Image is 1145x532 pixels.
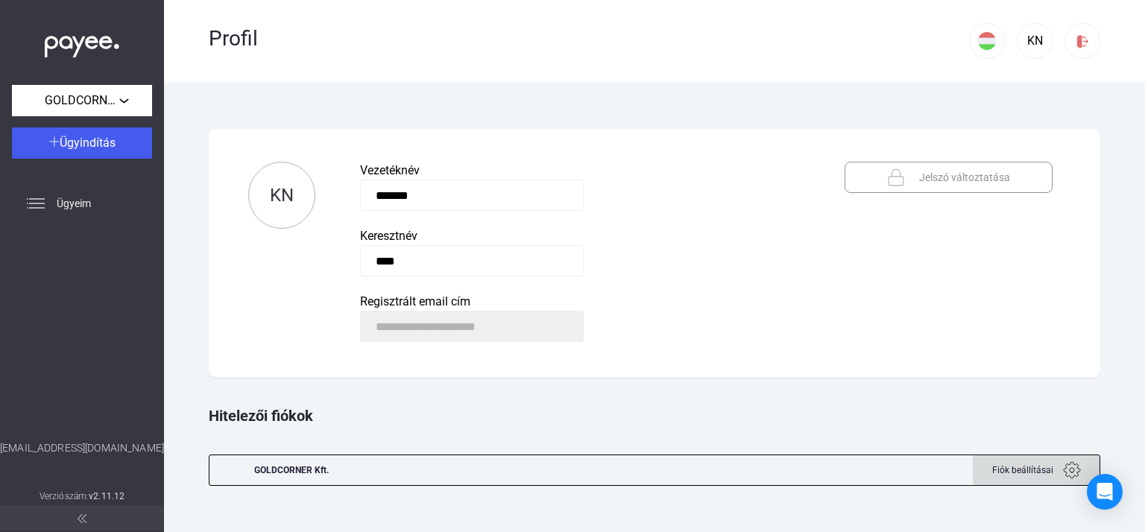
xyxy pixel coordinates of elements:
[89,491,124,501] strong: v2.11.12
[887,168,905,186] img: lock-blue
[45,28,119,58] img: white-payee-white-dot.svg
[209,26,969,51] div: Profil
[1087,474,1123,510] div: Open Intercom Messenger
[27,194,45,212] img: list.svg
[12,127,152,159] button: Ügyindítás
[254,455,329,485] div: GOLDCORNER Kft.
[78,514,86,523] img: arrow-double-left-grey.svg
[248,162,315,229] button: KN
[209,384,1100,447] div: Hitelezői fiókok
[973,455,1100,485] button: Fiók beállításai
[270,185,294,206] span: KN
[1075,34,1091,49] img: logout-red
[12,85,152,116] button: GOLDCORNER Kft.
[978,32,996,50] img: HU
[49,136,60,147] img: plus-white.svg
[1064,23,1100,59] button: logout-red
[845,162,1053,193] button: lock-blueJelszó változtatása
[969,23,1005,59] button: HU
[992,461,1053,479] span: Fiók beállításai
[360,162,800,180] div: Vezetéknév
[60,136,116,150] span: Ügyindítás
[919,168,1010,186] span: Jelszó változtatása
[1063,461,1081,479] img: gear.svg
[1022,32,1047,50] div: KN
[57,194,91,212] span: Ügyeim
[45,92,119,110] span: GOLDCORNER Kft.
[360,293,800,311] div: Regisztrált email cím
[360,227,800,245] div: Keresztnév
[1017,23,1053,59] button: KN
